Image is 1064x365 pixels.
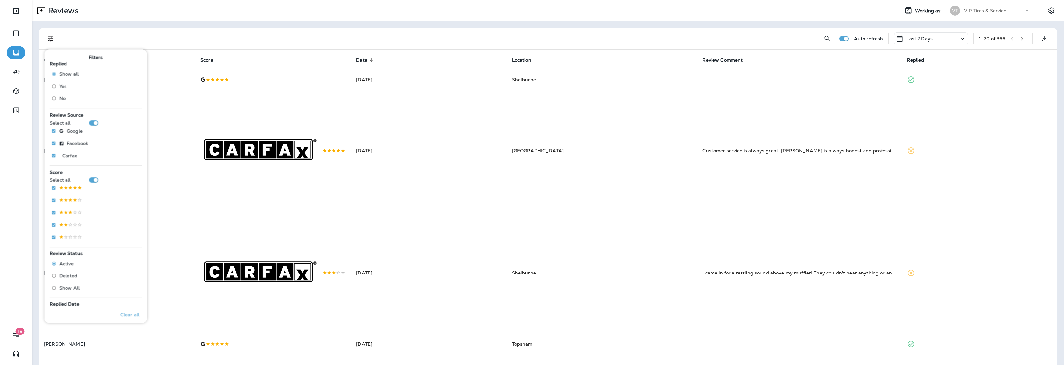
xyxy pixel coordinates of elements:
span: Location [512,57,531,63]
span: Review Source [50,112,83,118]
div: VT [950,6,960,16]
p: Auto refresh [854,36,883,41]
p: Last 7 Days [906,36,933,41]
button: Expand Sidebar [7,4,25,18]
span: Score [200,57,222,63]
button: Settings [1045,5,1057,17]
div: 1 - 20 of 366 [979,36,1005,41]
span: [GEOGRAPHIC_DATA] [512,148,564,154]
span: Review Comment [702,57,751,63]
td: [DATE] [351,334,506,354]
button: Filters [44,32,57,45]
div: Customer service is always great. Shane is always honest and professional. [702,147,896,154]
span: Filters [88,55,103,60]
span: Deleted [59,274,77,279]
button: 19 [7,329,25,342]
p: Clear all [120,312,139,317]
span: Replied [907,57,933,63]
p: VIP Tires & Service [964,8,1006,13]
span: Show All [59,286,80,291]
span: Shelburne [512,270,536,276]
span: Replied [50,61,67,67]
span: Score [50,169,63,175]
span: Working as: [915,8,943,14]
span: 19 [16,328,25,335]
span: Topsham [512,341,533,347]
td: [DATE] [351,212,506,334]
span: Replied [907,57,924,63]
span: Replied Date [50,301,79,307]
button: Export as CSV [1038,32,1051,45]
span: Review Comment [702,57,743,63]
span: Shelburne [512,77,536,83]
p: Reviews [45,6,79,16]
span: Active [59,261,74,267]
p: [PERSON_NAME] [44,341,190,347]
td: [DATE] [351,90,506,212]
button: Clear all [117,306,142,323]
span: Review Status [50,250,83,256]
span: Show all [59,71,79,77]
span: Location [512,57,540,63]
p: Carfax [62,153,77,158]
span: Score [200,57,213,63]
p: Select all [50,177,70,183]
p: Select all [50,120,70,126]
div: I came in for a rattling sound above my muffler! They couldn't hear anything or anything loose. I... [702,270,896,276]
span: Date [356,57,367,63]
span: Date [356,57,376,63]
td: [DATE] [351,70,506,90]
p: Google [67,128,83,134]
p: Facebook [67,141,88,146]
button: Search Reviews [821,32,834,45]
div: Filters [44,45,147,323]
span: Yes [59,84,66,89]
span: No [59,96,66,101]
